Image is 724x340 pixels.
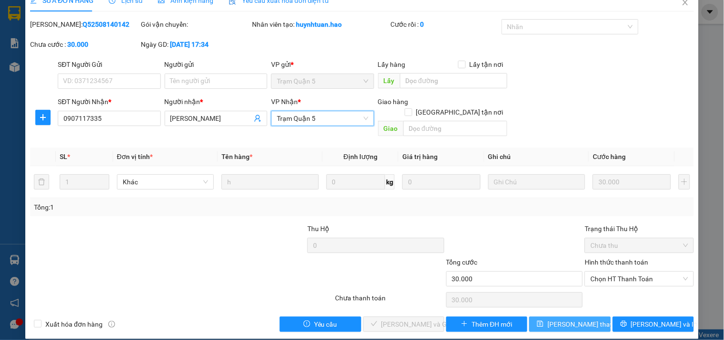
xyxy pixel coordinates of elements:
[141,39,250,50] div: Ngày GD:
[585,223,693,234] div: Trạng thái Thu Hộ
[221,174,318,190] input: VD: Bàn, Ghế
[280,317,361,332] button: exclamation-circleYêu cầu
[344,153,378,160] span: Định lượng
[58,59,160,70] div: SĐT Người Gửi
[30,39,139,50] div: Chưa cước :
[529,317,610,332] button: save[PERSON_NAME] thay đổi
[593,174,671,190] input: 0
[488,174,585,190] input: Ghi Chú
[402,174,481,190] input: 0
[461,320,468,328] span: plus
[378,98,409,106] span: Giao hàng
[378,121,403,136] span: Giao
[165,59,267,70] div: Người gửi
[58,96,160,107] div: SĐT Người Nhận
[631,319,698,329] span: [PERSON_NAME] và In
[679,174,690,190] button: plus
[34,202,280,212] div: Tổng: 1
[307,225,329,233] span: Thu Hộ
[277,111,368,126] span: Trạm Quận 5
[67,41,88,48] b: 30.000
[403,121,507,136] input: Dọc đường
[252,19,389,30] div: Nhân viên tạo:
[12,69,133,85] b: GỬI : Trạm Cái Nước
[402,153,438,160] span: Giá trị hàng
[400,73,507,88] input: Dọc đường
[42,319,106,329] span: Xuất hóa đơn hàng
[35,110,51,125] button: plus
[170,41,209,48] b: [DATE] 17:34
[254,115,262,122] span: user-add
[590,272,688,286] span: Chọn HT Thanh Toán
[420,21,424,28] b: 0
[613,317,694,332] button: printer[PERSON_NAME] và In
[123,175,208,189] span: Khác
[446,317,527,332] button: plusThêm ĐH mới
[36,114,50,121] span: plus
[620,320,627,328] span: printer
[83,21,129,28] b: Q52508140142
[141,19,250,30] div: Gói vận chuyển:
[391,19,500,30] div: Cước rồi :
[472,319,512,329] span: Thêm ĐH mới
[221,153,252,160] span: Tên hàng
[378,61,406,68] span: Lấy hàng
[296,21,342,28] b: huynhtuan.hao
[30,19,139,30] div: [PERSON_NAME]:
[378,73,400,88] span: Lấy
[314,319,337,329] span: Yêu cầu
[334,293,445,309] div: Chưa thanh toán
[108,321,115,328] span: info-circle
[12,12,60,60] img: logo.jpg
[271,98,298,106] span: VP Nhận
[537,320,544,328] span: save
[363,317,444,332] button: check[PERSON_NAME] và Giao hàng
[34,174,49,190] button: delete
[446,258,478,266] span: Tổng cước
[466,59,507,70] span: Lấy tận nơi
[304,320,310,328] span: exclamation-circle
[585,258,648,266] label: Hình thức thanh toán
[89,35,399,47] li: Hotline: 02839552959
[117,153,153,160] span: Đơn vị tính
[484,148,589,166] th: Ghi chú
[547,319,624,329] span: [PERSON_NAME] thay đổi
[165,96,267,107] div: Người nhận
[271,59,374,70] div: VP gửi
[590,238,688,253] span: Chưa thu
[89,23,399,35] li: 26 Phó Cơ Điều, Phường 12
[277,74,368,88] span: Trạm Quận 5
[60,153,67,160] span: SL
[385,174,395,190] span: kg
[412,107,507,117] span: [GEOGRAPHIC_DATA] tận nơi
[593,153,626,160] span: Cước hàng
